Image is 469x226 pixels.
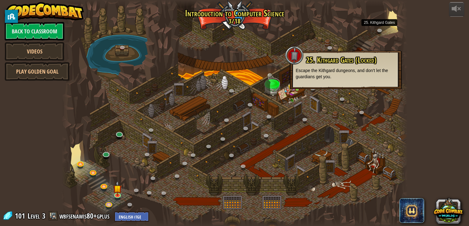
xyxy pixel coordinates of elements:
a: Play Golden Goal [5,62,70,81]
a: wbfsenawis80+gplus [59,211,111,221]
p: Escape the Kithgard dungeons, and don't let the guardians get you. [296,67,395,80]
span: 101 [15,211,27,221]
a: Back to Classroom [5,22,64,41]
button: Adjust volume [449,2,464,17]
img: CodeCombat - Learn how to code by playing a game [5,2,84,21]
img: level-banner-started.png [113,181,122,196]
span: 3 [42,211,45,221]
button: privacy banner [5,10,18,23]
span: 25. Kithgard Gates (Locked) [306,55,377,65]
span: Level [28,211,40,221]
a: Videos [5,42,64,61]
